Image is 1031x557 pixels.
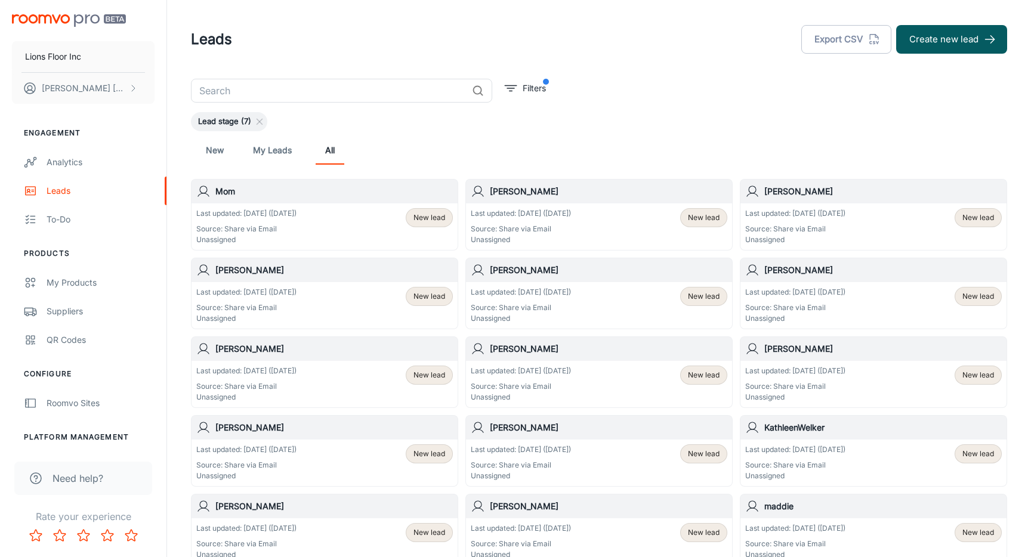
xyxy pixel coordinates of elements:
[47,397,155,410] div: Roomvo Sites
[745,313,845,324] p: Unassigned
[413,212,445,223] span: New lead
[688,370,720,380] span: New lead
[740,179,1007,250] a: [PERSON_NAME]Last updated: [DATE] ([DATE])Source: Share via EmailUnassignedNew lead
[191,29,232,50] h1: Leads
[962,370,994,380] span: New lead
[413,370,445,380] span: New lead
[191,112,267,131] div: Lead stage (7)
[196,460,297,471] p: Source: Share via Email
[688,448,720,459] span: New lead
[196,392,297,403] p: Unassigned
[191,79,467,103] input: Search
[745,302,845,313] p: Source: Share via Email
[745,208,845,219] p: Last updated: [DATE] ([DATE])
[196,523,297,534] p: Last updated: [DATE] ([DATE])
[25,50,81,63] p: Lions Floor Inc
[316,136,344,165] a: All
[47,305,155,318] div: Suppliers
[471,392,571,403] p: Unassigned
[465,415,733,487] a: [PERSON_NAME]Last updated: [DATE] ([DATE])Source: Share via EmailUnassignedNew lead
[745,539,845,549] p: Source: Share via Email
[745,460,845,471] p: Source: Share via Email
[471,539,571,549] p: Source: Share via Email
[465,258,733,329] a: [PERSON_NAME]Last updated: [DATE] ([DATE])Source: Share via EmailUnassignedNew lead
[48,524,72,547] button: Rate 2 star
[196,313,297,324] p: Unassigned
[42,82,126,95] p: [PERSON_NAME] [PERSON_NAME]
[471,523,571,534] p: Last updated: [DATE] ([DATE])
[253,136,292,165] a: My Leads
[196,539,297,549] p: Source: Share via Email
[413,291,445,302] span: New lead
[47,213,155,226] div: To-do
[47,276,155,289] div: My Products
[523,82,546,95] p: Filters
[191,336,458,408] a: [PERSON_NAME]Last updated: [DATE] ([DATE])Source: Share via EmailUnassignedNew lead
[196,366,297,376] p: Last updated: [DATE] ([DATE])
[490,500,727,513] h6: [PERSON_NAME]
[688,212,720,223] span: New lead
[191,415,458,487] a: [PERSON_NAME]Last updated: [DATE] ([DATE])Source: Share via EmailUnassignedNew lead
[801,25,891,54] button: Export CSV
[490,264,727,277] h6: [PERSON_NAME]
[745,392,845,403] p: Unassigned
[764,421,1002,434] h6: KathleenWelker
[962,291,994,302] span: New lead
[764,500,1002,513] h6: maddie
[215,421,453,434] h6: [PERSON_NAME]
[191,179,458,250] a: MomLast updated: [DATE] ([DATE])Source: Share via EmailUnassignedNew lead
[47,156,155,169] div: Analytics
[471,234,571,245] p: Unassigned
[688,527,720,538] span: New lead
[745,523,845,534] p: Last updated: [DATE] ([DATE])
[12,73,155,104] button: [PERSON_NAME] [PERSON_NAME]
[196,224,297,234] p: Source: Share via Email
[764,342,1002,355] h6: [PERSON_NAME]
[12,14,126,27] img: Roomvo PRO Beta
[72,524,95,547] button: Rate 3 star
[413,448,445,459] span: New lead
[740,258,1007,329] a: [PERSON_NAME]Last updated: [DATE] ([DATE])Source: Share via EmailUnassignedNew lead
[740,415,1007,487] a: KathleenWelkerLast updated: [DATE] ([DATE])Source: Share via EmailUnassignedNew lead
[24,524,48,547] button: Rate 1 star
[764,264,1002,277] h6: [PERSON_NAME]
[490,185,727,198] h6: [PERSON_NAME]
[490,421,727,434] h6: [PERSON_NAME]
[745,444,845,455] p: Last updated: [DATE] ([DATE])
[53,471,103,485] span: Need help?
[196,381,297,392] p: Source: Share via Email
[471,366,571,376] p: Last updated: [DATE] ([DATE])
[764,185,1002,198] h6: [PERSON_NAME]
[745,471,845,481] p: Unassigned
[191,116,258,128] span: Lead stage (7)
[502,79,549,98] button: filter
[896,25,1007,54] button: Create new lead
[200,136,229,165] a: New
[740,336,1007,408] a: [PERSON_NAME]Last updated: [DATE] ([DATE])Source: Share via EmailUnassignedNew lead
[465,336,733,408] a: [PERSON_NAME]Last updated: [DATE] ([DATE])Source: Share via EmailUnassignedNew lead
[471,381,571,392] p: Source: Share via Email
[215,500,453,513] h6: [PERSON_NAME]
[47,333,155,346] div: QR Codes
[471,460,571,471] p: Source: Share via Email
[465,179,733,250] a: [PERSON_NAME]Last updated: [DATE] ([DATE])Source: Share via EmailUnassignedNew lead
[47,184,155,197] div: Leads
[191,258,458,329] a: [PERSON_NAME]Last updated: [DATE] ([DATE])Source: Share via EmailUnassignedNew lead
[688,291,720,302] span: New lead
[471,471,571,481] p: Unassigned
[215,342,453,355] h6: [PERSON_NAME]
[490,342,727,355] h6: [PERSON_NAME]
[745,224,845,234] p: Source: Share via Email
[962,448,994,459] span: New lead
[119,524,143,547] button: Rate 5 star
[196,234,297,245] p: Unassigned
[95,524,119,547] button: Rate 4 star
[196,471,297,481] p: Unassigned
[745,366,845,376] p: Last updated: [DATE] ([DATE])
[471,208,571,219] p: Last updated: [DATE] ([DATE])
[471,302,571,313] p: Source: Share via Email
[962,527,994,538] span: New lead
[471,224,571,234] p: Source: Share via Email
[471,313,571,324] p: Unassigned
[196,302,297,313] p: Source: Share via Email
